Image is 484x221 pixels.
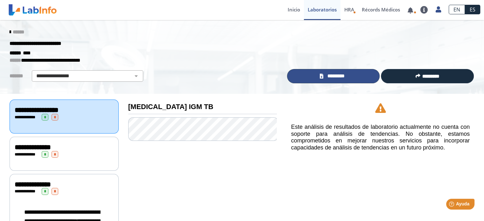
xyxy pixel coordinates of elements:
[427,196,477,214] iframe: Help widget launcher
[465,5,480,14] a: ES
[344,6,354,13] span: HRA
[449,5,465,14] a: EN
[128,103,213,111] b: [MEDICAL_DATA] IGM TB
[291,124,470,151] h5: Este análisis de resultados de laboratorio actualmente no cuenta con soporte para análisis de ten...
